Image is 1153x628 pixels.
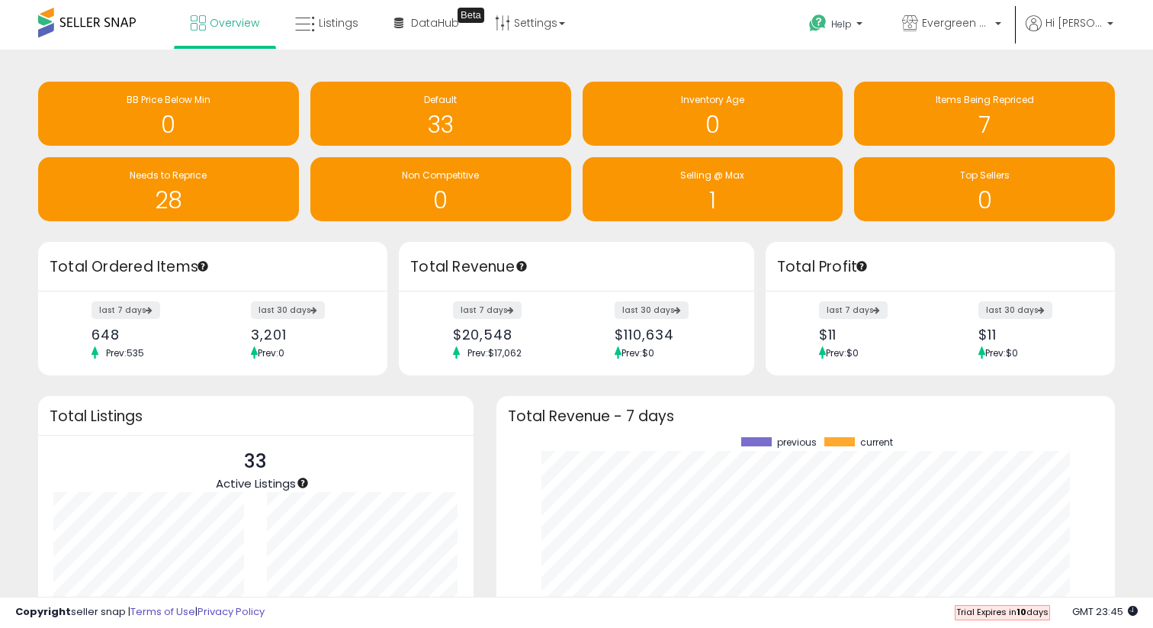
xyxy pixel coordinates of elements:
[198,604,265,619] a: Privacy Policy
[92,301,160,319] label: last 7 days
[1045,15,1103,31] span: Hi [PERSON_NAME]
[590,188,836,213] h1: 1
[216,447,296,476] p: 33
[1072,604,1138,619] span: 2025-08-14 23:45 GMT
[310,82,571,146] a: Default 33
[50,411,462,422] h3: Total Listings
[38,157,299,221] a: Needs to Reprice 28
[210,15,259,31] span: Overview
[978,301,1052,319] label: last 30 days
[681,93,744,106] span: Inventory Age
[310,157,571,221] a: Non Competitive 0
[590,112,836,137] h1: 0
[98,346,152,359] span: Prev: 535
[854,157,1115,221] a: Top Sellers 0
[615,327,727,343] div: $110,634
[453,327,565,343] div: $20,548
[621,346,654,359] span: Prev: $0
[15,605,265,620] div: seller snap | |
[127,93,210,106] span: BB Price Below Min
[130,169,207,182] span: Needs to Reprice
[410,256,743,278] h3: Total Revenue
[411,15,459,31] span: DataHub
[402,169,479,182] span: Non Competitive
[985,346,1018,359] span: Prev: $0
[92,327,201,343] div: 648
[1026,15,1113,50] a: Hi [PERSON_NAME]
[130,604,195,619] a: Terms of Use
[15,604,71,619] strong: Copyright
[424,93,457,106] span: Default
[680,169,744,182] span: Selling @ Max
[196,259,210,273] div: Tooltip anchor
[826,346,859,359] span: Prev: $0
[38,82,299,146] a: BB Price Below Min 0
[515,259,528,273] div: Tooltip anchor
[819,327,929,343] div: $11
[860,437,893,448] span: current
[251,327,361,343] div: 3,201
[831,18,852,31] span: Help
[960,169,1010,182] span: Top Sellers
[458,8,484,23] div: Tooltip anchor
[251,301,325,319] label: last 30 days
[296,476,310,490] div: Tooltip anchor
[508,411,1103,422] h3: Total Revenue - 7 days
[777,437,817,448] span: previous
[808,14,827,33] i: Get Help
[46,188,291,213] h1: 28
[46,112,291,137] h1: 0
[819,301,888,319] label: last 7 days
[50,256,376,278] h3: Total Ordered Items
[862,112,1107,137] h1: 7
[319,15,358,31] span: Listings
[453,301,522,319] label: last 7 days
[777,256,1103,278] h3: Total Profit
[978,327,1088,343] div: $11
[258,346,284,359] span: Prev: 0
[922,15,991,31] span: Evergreen Titans
[318,112,564,137] h1: 33
[862,188,1107,213] h1: 0
[583,82,843,146] a: Inventory Age 0
[216,475,296,491] span: Active Listings
[583,157,843,221] a: Selling @ Max 1
[854,82,1115,146] a: Items Being Repriced 7
[936,93,1034,106] span: Items Being Repriced
[855,259,869,273] div: Tooltip anchor
[615,301,689,319] label: last 30 days
[956,606,1049,618] span: Trial Expires in days
[318,188,564,213] h1: 0
[797,2,878,50] a: Help
[1017,606,1026,618] b: 10
[460,346,529,359] span: Prev: $17,062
